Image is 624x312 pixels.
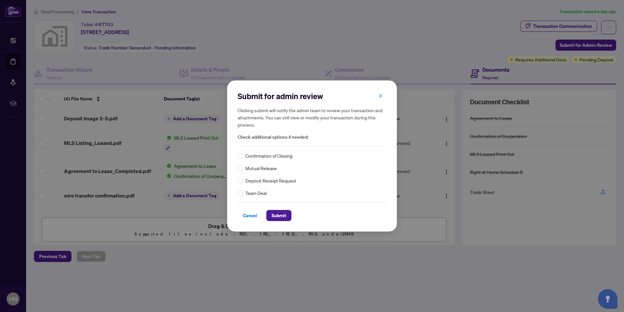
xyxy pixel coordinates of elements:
[266,210,291,221] button: Submit
[598,289,617,309] button: Open asap
[272,210,286,221] span: Submit
[245,152,292,159] span: Confirmation of Closing
[245,165,277,172] span: Mutual Release
[238,133,386,141] span: Check additional options if needed:
[245,177,296,184] span: Deposit Receipt Request
[238,107,386,128] h5: Clicking submit will notify the admin team to review your transaction and attachments. You can st...
[245,189,267,197] span: Team Deal
[238,91,386,101] h2: Submit for admin review
[378,94,383,98] span: close
[238,210,262,221] button: Cancel
[243,210,257,221] span: Cancel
